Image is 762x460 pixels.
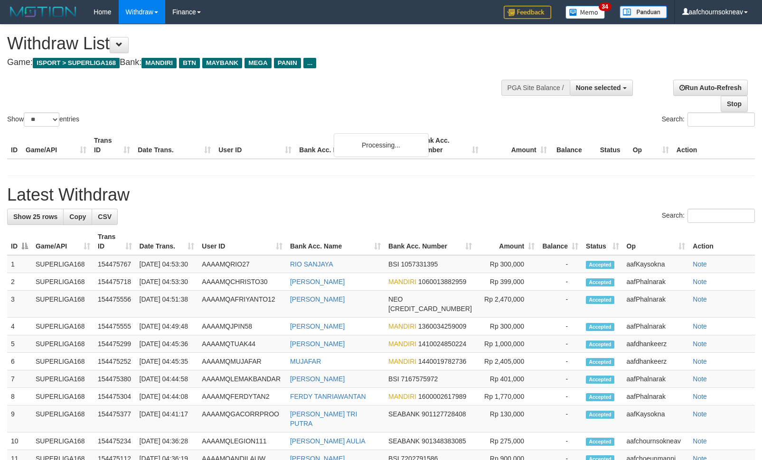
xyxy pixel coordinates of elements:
span: None selected [576,84,621,92]
span: BSI [388,375,399,383]
span: Accepted [586,376,614,384]
td: 154475252 [94,353,136,370]
td: [DATE] 04:53:30 [136,273,198,291]
td: Rp 2,470,000 [476,291,538,318]
span: MANDIRI [388,358,416,365]
td: AAAAMQGACORRPROO [198,405,286,432]
td: [DATE] 04:44:58 [136,370,198,388]
td: 154475299 [94,335,136,353]
span: MEGA [245,58,272,68]
span: Copy 1057331395 to clipboard [401,260,438,268]
td: AAAAMQLEGION111 [198,432,286,450]
a: Note [693,278,707,285]
td: aafPhalnarak [623,273,689,291]
span: Copy 901348383085 to clipboard [422,437,466,445]
th: Status [596,132,629,159]
span: Accepted [586,393,614,401]
td: Rp 275,000 [476,432,538,450]
a: Note [693,295,707,303]
td: AAAAMQLEMAKBANDAR [198,370,286,388]
span: Copy 1060013882959 to clipboard [418,278,466,285]
td: - [538,291,582,318]
td: 154475304 [94,388,136,405]
a: Stop [721,96,748,112]
td: 154475556 [94,291,136,318]
h4: Game: Bank: [7,58,499,67]
span: Copy 1410024850224 to clipboard [418,340,466,348]
a: Note [693,358,707,365]
span: Copy 5859459299268580 to clipboard [388,305,472,313]
td: 154475767 [94,255,136,273]
span: 34 [599,2,611,11]
th: Date Trans.: activate to sort column ascending [136,228,198,255]
span: Accepted [586,278,614,286]
td: - [538,353,582,370]
a: FERDY TANRIAWANTAN [290,393,366,400]
span: Copy 1600002617989 to clipboard [418,393,466,400]
td: - [538,318,582,335]
td: SUPERLIGA168 [32,353,94,370]
th: Bank Acc. Name: activate to sort column ascending [286,228,385,255]
td: 154475718 [94,273,136,291]
td: AAAAMQAFRIYANTO12 [198,291,286,318]
a: Note [693,410,707,418]
td: Rp 300,000 [476,318,538,335]
td: SUPERLIGA168 [32,388,94,405]
td: 154475380 [94,370,136,388]
td: 4 [7,318,32,335]
h1: Withdraw List [7,34,499,53]
button: None selected [570,80,633,96]
th: Bank Acc. Name [295,132,414,159]
span: ISPORT > SUPERLIGA168 [33,58,120,68]
td: [DATE] 04:49:48 [136,318,198,335]
td: - [538,405,582,432]
td: 1 [7,255,32,273]
th: Bank Acc. Number: activate to sort column ascending [385,228,476,255]
label: Search: [662,112,755,127]
span: Copy 901127728408 to clipboard [422,410,466,418]
a: [PERSON_NAME] [290,322,345,330]
span: ... [303,58,316,68]
td: 10 [7,432,32,450]
span: BSI [388,260,399,268]
span: PANIN [274,58,301,68]
td: SUPERLIGA168 [32,291,94,318]
img: Feedback.jpg [504,6,551,19]
span: NEO [388,295,403,303]
td: AAAAMQFERDYTAN2 [198,388,286,405]
td: 5 [7,335,32,353]
td: 2 [7,273,32,291]
h1: Latest Withdraw [7,185,755,204]
th: Date Trans. [134,132,215,159]
th: Amount [482,132,551,159]
span: Accepted [586,411,614,419]
th: Game/API [22,132,90,159]
td: [DATE] 04:36:28 [136,432,198,450]
select: Showentries [24,112,59,127]
span: Accepted [586,340,614,349]
td: Rp 130,000 [476,405,538,432]
td: 7 [7,370,32,388]
th: User ID: activate to sort column ascending [198,228,286,255]
a: [PERSON_NAME] TRI PUTRA [290,410,357,427]
span: MANDIRI [388,322,416,330]
td: 6 [7,353,32,370]
td: AAAAMQJPIN58 [198,318,286,335]
a: [PERSON_NAME] [290,340,345,348]
td: - [538,388,582,405]
td: [DATE] 04:44:08 [136,388,198,405]
span: Accepted [586,358,614,366]
td: aafchournsokneav [623,432,689,450]
td: - [538,255,582,273]
td: AAAAMQTUAK44 [198,335,286,353]
input: Search: [687,112,755,127]
td: AAAAMQRIO27 [198,255,286,273]
td: 8 [7,388,32,405]
td: aafPhalnarak [623,318,689,335]
span: MANDIRI [388,340,416,348]
a: Note [693,437,707,445]
th: Amount: activate to sort column ascending [476,228,538,255]
span: BTN [179,58,200,68]
span: Copy 1360034259009 to clipboard [418,322,466,330]
a: Note [693,260,707,268]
